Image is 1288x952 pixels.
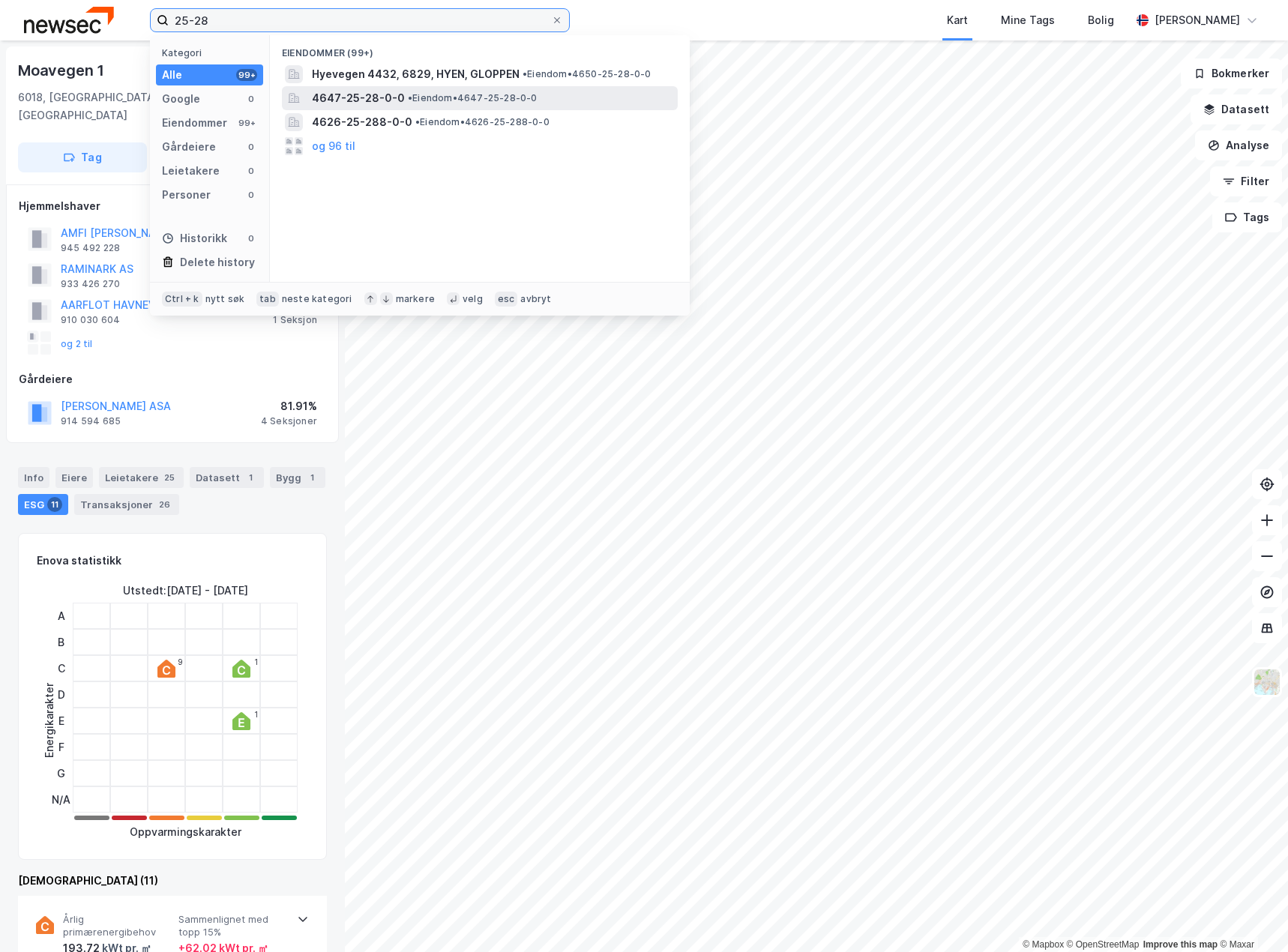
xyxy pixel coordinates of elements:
div: [DEMOGRAPHIC_DATA] (11) [18,872,327,890]
input: Søk på adresse, matrikkel, gårdeiere, leietakere eller personer [169,9,551,31]
div: Gårdeiere [19,370,326,388]
div: [PERSON_NAME] [1155,11,1240,29]
span: Hyevegen 4432, 6829, HYEN, GLOPPEN [312,65,520,83]
span: • [523,68,527,79]
div: 99+ [236,69,257,81]
div: tab [256,292,279,307]
div: nytt søk [205,293,245,305]
div: 11 [47,497,62,512]
div: 1 [254,657,258,666]
div: Moavegen 1 [18,58,107,82]
div: Info [18,467,49,488]
div: D [52,681,70,708]
a: OpenStreetMap [1067,939,1140,950]
div: 6018, [GEOGRAPHIC_DATA], [GEOGRAPHIC_DATA] [18,88,243,124]
div: Utstedt : [DATE] - [DATE] [123,582,248,600]
div: Leietakere [162,162,220,180]
iframe: Chat Widget [1213,880,1288,952]
div: N/A [52,786,70,813]
div: 1 [243,470,258,485]
span: Sammenlignet med topp 15% [178,913,288,939]
span: Eiendom • 4650-25-28-0-0 [523,68,651,80]
div: Energikarakter [40,683,58,758]
button: Analyse [1195,130,1282,160]
div: Alle [162,66,182,84]
a: Mapbox [1023,939,1064,950]
button: Datasett [1191,94,1282,124]
div: Oppvarmingskarakter [130,823,241,841]
div: 0 [245,232,257,244]
div: Eiendommer (99+) [270,35,690,62]
div: Leietakere [99,467,184,488]
div: Personer [162,186,211,204]
div: Kart [947,11,968,29]
div: Delete history [180,253,255,271]
img: newsec-logo.f6e21ccffca1b3a03d2d.png [24,7,114,33]
div: ESG [18,494,68,515]
span: Årlig primærenergibehov [63,913,172,939]
div: avbryt [520,293,551,305]
div: E [52,708,70,734]
div: 1 [254,710,258,719]
button: Tag [18,142,147,172]
button: og 96 til [312,137,355,155]
button: Filter [1210,166,1282,196]
div: F [52,734,70,760]
div: 1 Seksjon [273,314,317,326]
div: 910 030 604 [61,314,120,326]
div: 0 [245,141,257,153]
div: A [52,603,70,629]
div: Mine Tags [1001,11,1055,29]
button: Bokmerker [1181,58,1282,88]
div: 945 492 228 [61,242,120,254]
div: 933 426 270 [61,278,120,290]
div: Gårdeiere [162,138,216,156]
div: Bygg [270,467,325,488]
span: Eiendom • 4647-25-28-0-0 [408,92,538,104]
div: Bolig [1088,11,1114,29]
div: C [52,655,70,681]
div: 0 [245,189,257,201]
div: Datasett [190,467,264,488]
div: 26 [156,497,173,512]
div: 99+ [236,117,257,129]
div: 1 [304,470,319,485]
button: Tags [1212,202,1282,232]
img: Z [1253,668,1281,696]
a: Improve this map [1143,939,1218,950]
div: G [52,760,70,786]
div: markere [396,293,435,305]
div: esc [495,292,518,307]
span: 4626-25-288-0-0 [312,113,412,131]
div: velg [463,293,483,305]
span: 4647-25-28-0-0 [312,89,405,107]
div: B [52,629,70,655]
div: 81.91% [261,397,317,415]
span: • [408,92,412,103]
div: 9 [178,657,183,666]
div: 0 [245,93,257,105]
div: Google [162,90,200,108]
div: neste kategori [282,293,352,305]
div: 914 594 685 [61,415,121,427]
div: Kategori [162,47,263,58]
div: Historikk [162,229,227,247]
div: Eiendommer [162,114,227,132]
div: Hjemmelshaver [19,197,326,215]
span: Eiendom • 4626-25-288-0-0 [415,116,550,128]
div: Ctrl + k [162,292,202,307]
div: 25 [161,470,178,485]
div: Transaksjoner [74,494,179,515]
div: Eiere [55,467,93,488]
div: Enova statistikk [37,552,121,570]
div: Kontrollprogram for chat [1213,880,1288,952]
div: 0 [245,165,257,177]
span: • [415,116,420,127]
div: 4 Seksjoner [261,415,317,427]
